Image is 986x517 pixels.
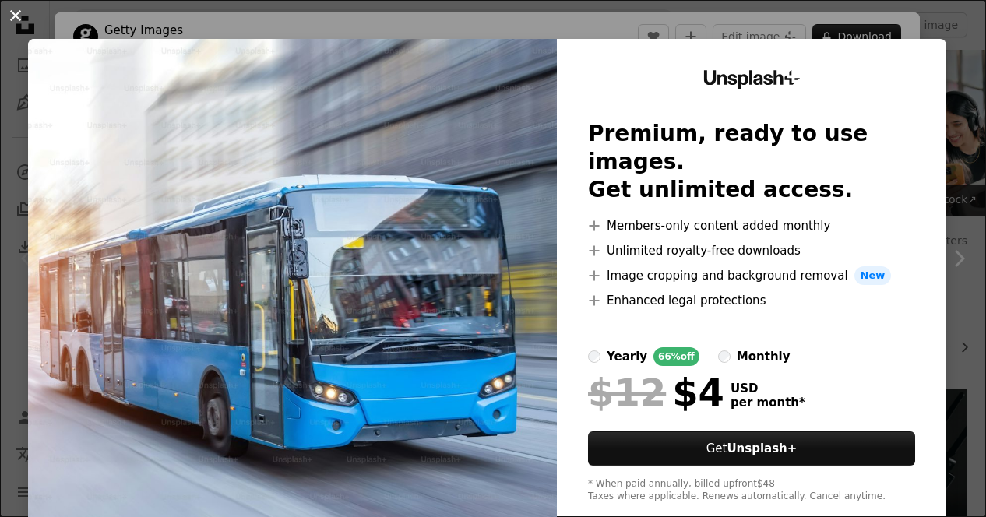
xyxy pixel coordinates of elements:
[588,431,915,466] button: GetUnsplash+
[588,120,915,204] h2: Premium, ready to use images. Get unlimited access.
[737,347,791,366] div: monthly
[731,396,805,410] span: per month *
[854,266,892,285] span: New
[588,372,666,413] span: $12
[653,347,699,366] div: 66% off
[731,382,805,396] span: USD
[607,347,647,366] div: yearly
[588,241,915,260] li: Unlimited royalty-free downloads
[588,291,915,310] li: Enhanced legal protections
[588,478,915,503] div: * When paid annually, billed upfront $48 Taxes where applicable. Renews automatically. Cancel any...
[588,350,600,363] input: yearly66%off
[727,441,797,455] strong: Unsplash+
[588,216,915,235] li: Members-only content added monthly
[588,372,724,413] div: $4
[588,266,915,285] li: Image cropping and background removal
[718,350,731,363] input: monthly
